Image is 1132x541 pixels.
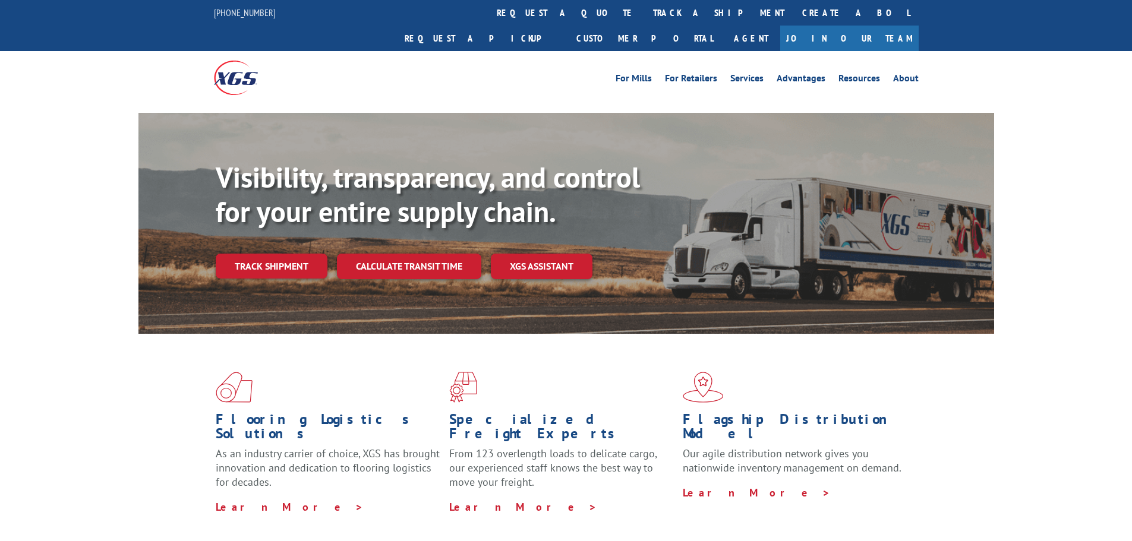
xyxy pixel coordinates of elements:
p: From 123 overlength loads to delicate cargo, our experienced staff knows the best way to move you... [449,447,674,499]
a: For Mills [616,74,652,87]
a: Services [730,74,764,87]
a: Join Our Team [780,26,919,51]
img: xgs-icon-flagship-distribution-model-red [683,372,724,403]
a: Learn More > [449,500,597,514]
span: As an industry carrier of choice, XGS has brought innovation and dedication to flooring logistics... [216,447,440,489]
h1: Specialized Freight Experts [449,412,674,447]
a: Advantages [777,74,825,87]
a: Learn More > [216,500,364,514]
a: Learn More > [683,486,831,499]
a: Track shipment [216,254,327,279]
a: Calculate transit time [337,254,481,279]
a: Agent [722,26,780,51]
h1: Flagship Distribution Model [683,412,907,447]
a: Resources [838,74,880,87]
span: Our agile distribution network gives you nationwide inventory management on demand. [683,447,901,474]
a: Customer Portal [567,26,722,51]
a: Request a pickup [396,26,567,51]
a: [PHONE_NUMBER] [214,7,276,18]
b: Visibility, transparency, and control for your entire supply chain. [216,159,640,230]
img: xgs-icon-total-supply-chain-intelligence-red [216,372,253,403]
a: XGS ASSISTANT [491,254,592,279]
a: About [893,74,919,87]
img: xgs-icon-focused-on-flooring-red [449,372,477,403]
h1: Flooring Logistics Solutions [216,412,440,447]
a: For Retailers [665,74,717,87]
